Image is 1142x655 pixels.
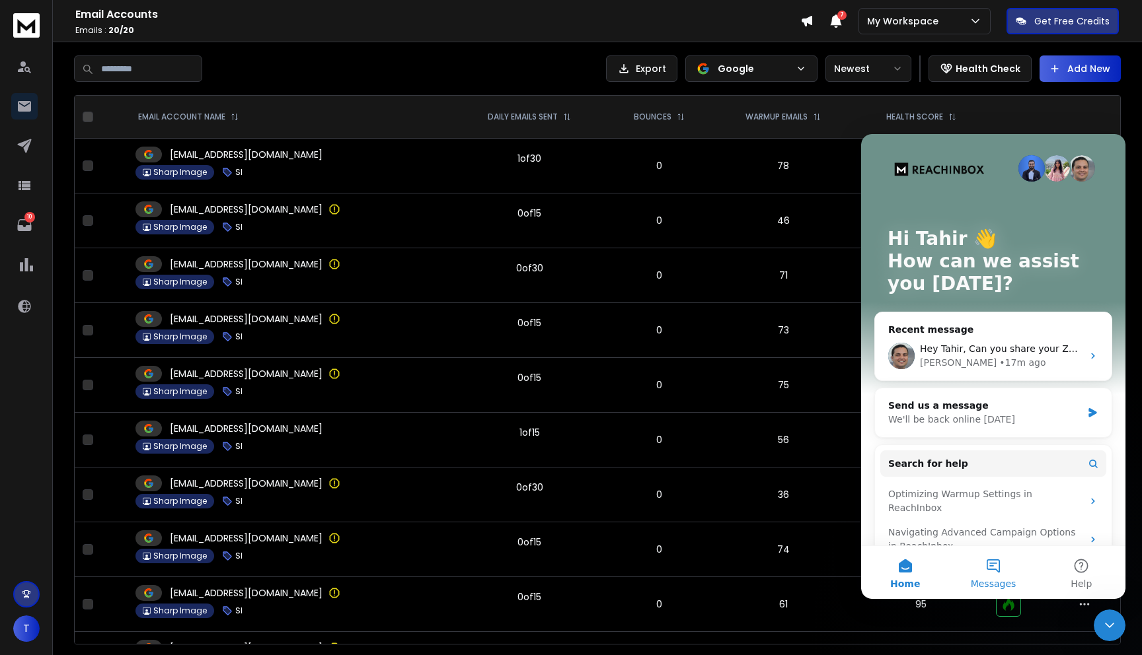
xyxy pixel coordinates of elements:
[1040,55,1121,82] button: Add New
[854,522,988,577] td: 95
[712,303,855,358] td: 73
[235,551,243,561] p: SI
[634,112,671,122] p: BOUNCES
[712,577,855,632] td: 61
[712,358,855,413] td: 75
[138,222,184,236] div: • 17m ago
[13,13,40,38] img: logo
[170,532,323,545] p: [EMAIL_ADDRESS][DOMAIN_NAME]
[235,222,243,232] p: SI
[153,551,207,561] p: Sharp Image
[176,412,264,465] button: Help
[59,222,135,236] div: [PERSON_NAME]
[712,139,855,193] td: 78
[27,392,221,419] div: Navigating Advanced Campaign Options in ReachInbox
[615,214,704,227] p: 0
[517,316,541,329] div: 0 of 15
[712,467,855,522] td: 36
[170,312,323,326] p: [EMAIL_ADDRESS][DOMAIN_NAME]
[517,371,541,384] div: 0 of 15
[13,254,251,304] div: Send us a messageWe'll be back online [DATE]
[13,615,40,642] button: T
[718,62,790,75] p: Google
[170,367,323,380] p: [EMAIL_ADDRESS][DOMAIN_NAME]
[615,543,704,556] p: 0
[854,577,988,632] td: 95
[138,112,239,122] div: EMAIL ACCOUNT NAME
[854,358,988,413] td: 95
[27,323,107,337] span: Search for help
[516,261,543,275] div: 0 of 30
[170,258,323,271] p: [EMAIL_ADDRESS][DOMAIN_NAME]
[235,386,243,397] p: SI
[19,348,245,386] div: Optimizing Warmup Settings in ReachInbox
[153,277,207,287] p: Sharp Image
[956,62,1020,75] p: Health Check
[153,605,207,616] p: Sharp Image
[110,445,155,454] span: Messages
[170,148,323,161] p: [EMAIL_ADDRESS][DOMAIN_NAME]
[854,413,988,467] td: 95
[606,55,677,82] button: Export
[516,481,543,494] div: 0 of 30
[235,277,243,287] p: SI
[517,207,541,220] div: 0 of 15
[235,441,243,452] p: SI
[59,209,377,220] span: Hey Tahir, Can you share your Zapmail login email address with me?
[153,222,207,232] p: Sharp Image
[170,203,323,216] p: [EMAIL_ADDRESS][DOMAIN_NAME]
[615,598,704,611] p: 0
[170,641,323,654] p: [EMAIL_ADDRESS][DOMAIN_NAME]
[1094,609,1125,641] iframe: To enrich screen reader interactions, please activate Accessibility in Grammarly extension settings
[861,134,1125,599] iframe: To enrich screen reader interactions, please activate Accessibility in Grammarly extension settings
[27,353,221,381] div: Optimizing Warmup Settings in ReachInbox
[235,605,243,616] p: SI
[517,590,541,603] div: 0 of 15
[615,159,704,172] p: 0
[235,496,243,506] p: SI
[615,433,704,446] p: 0
[517,535,541,549] div: 0 of 15
[886,112,943,122] p: HEALTH SCORE
[88,412,176,465] button: Messages
[75,25,800,36] p: Emails :
[745,112,808,122] p: WARMUP EMAILS
[19,386,245,425] div: Navigating Advanced Campaign Options in ReachInbox
[615,324,704,337] p: 0
[712,522,855,577] td: 74
[170,586,323,600] p: [EMAIL_ADDRESS][DOMAIN_NAME]
[517,152,541,165] div: 1 of 30
[615,488,704,501] p: 0
[854,248,988,303] td: 95
[712,248,855,303] td: 71
[615,378,704,392] p: 0
[153,496,207,506] p: Sharp Image
[153,386,207,397] p: Sharp Image
[1034,15,1110,28] p: Get Free Credits
[615,269,704,282] p: 0
[108,24,134,36] span: 20 / 20
[1007,8,1119,34] button: Get Free Credits
[854,303,988,358] td: 95
[153,331,207,342] p: Sharp Image
[27,265,221,279] div: Send us a message
[825,55,911,82] button: Newest
[11,212,38,238] a: 10
[170,422,323,435] p: [EMAIL_ADDRESS][DOMAIN_NAME]
[929,55,1032,82] button: Health Check
[153,441,207,452] p: Sharp Image
[854,139,988,193] td: 95
[854,467,988,522] td: 94
[19,316,245,343] button: Search for help
[854,193,988,248] td: 95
